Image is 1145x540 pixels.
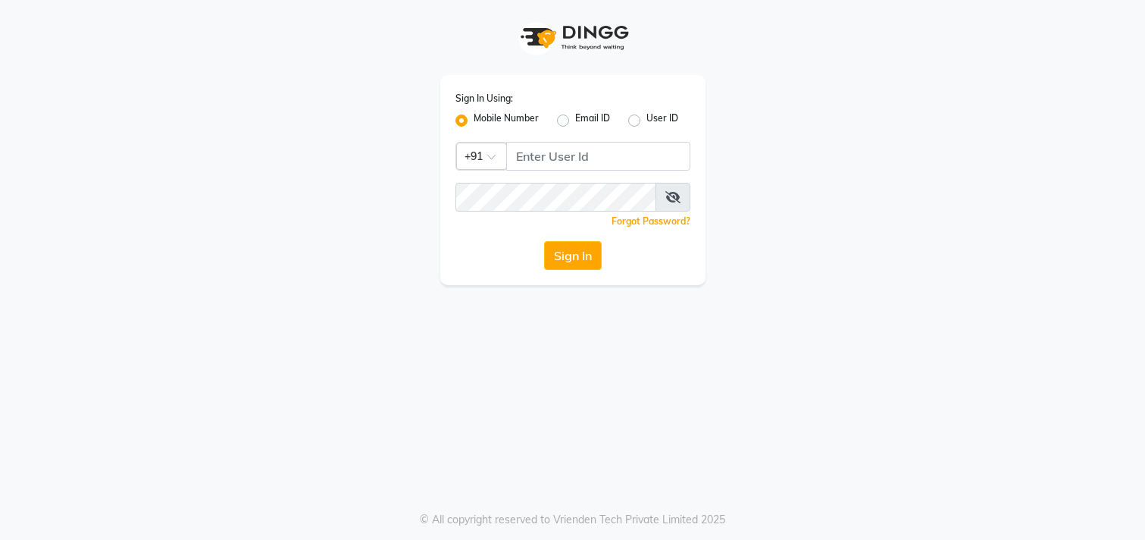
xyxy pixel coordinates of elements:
[612,215,690,227] a: Forgot Password?
[512,15,634,60] img: logo1.svg
[506,142,690,171] input: Username
[474,111,539,130] label: Mobile Number
[575,111,610,130] label: Email ID
[544,241,602,270] button: Sign In
[646,111,678,130] label: User ID
[455,183,656,212] input: Username
[455,92,513,105] label: Sign In Using:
